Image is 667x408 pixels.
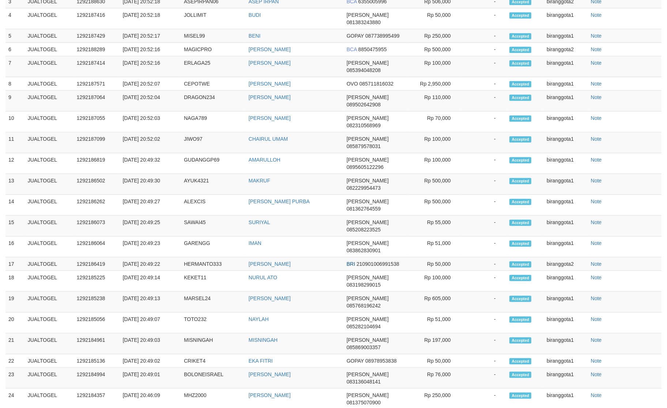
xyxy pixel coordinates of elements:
[249,261,291,267] a: [PERSON_NAME]
[5,56,25,77] td: 7
[409,91,462,112] td: Rp 110,000
[181,132,246,153] td: JIWO97
[5,77,25,91] td: 8
[544,354,588,368] td: biranggota1
[462,132,507,153] td: -
[462,354,507,368] td: -
[346,400,380,405] span: 081375070900
[120,43,181,56] td: [DATE] 20:52:16
[509,81,531,87] span: Accepted
[74,8,120,29] td: 1292187416
[5,174,25,195] td: 13
[249,316,269,322] a: NAYLAH
[346,12,389,18] span: [PERSON_NAME]
[409,237,462,257] td: Rp 51,000
[346,157,389,163] span: [PERSON_NAME]
[181,77,246,91] td: CEPOTWE
[249,81,291,87] a: [PERSON_NAME]
[346,248,380,253] span: 083862830901
[462,313,507,333] td: -
[509,261,531,268] span: Accepted
[409,292,462,313] td: Rp 605,000
[509,136,531,143] span: Accepted
[462,43,507,56] td: -
[591,275,602,280] a: Note
[591,295,602,301] a: Note
[591,33,602,39] a: Note
[591,392,602,398] a: Note
[462,91,507,112] td: -
[409,56,462,77] td: Rp 100,000
[249,94,291,100] a: [PERSON_NAME]
[544,29,588,43] td: biranggota1
[5,368,25,389] td: 23
[591,81,602,87] a: Note
[181,313,246,333] td: TOTO232
[544,237,588,257] td: biranggota1
[409,43,462,56] td: Rp 500,000
[591,219,602,225] a: Note
[181,271,246,292] td: KEKET11
[249,392,291,398] a: [PERSON_NAME]
[74,174,120,195] td: 1292186502
[509,241,531,247] span: Accepted
[120,237,181,257] td: [DATE] 20:49:23
[462,333,507,354] td: -
[181,333,246,354] td: MISNINGAH
[346,371,389,377] span: [PERSON_NAME]
[25,354,74,368] td: JUALTOGEL
[462,56,507,77] td: -
[5,153,25,174] td: 12
[5,333,25,354] td: 21
[509,178,531,184] span: Accepted
[346,136,389,142] span: [PERSON_NAME]
[409,354,462,368] td: Rp 50,000
[74,91,120,112] td: 1292187064
[346,261,355,267] span: BRI
[74,292,120,313] td: 1292185238
[509,393,531,399] span: Accepted
[25,77,74,91] td: JUALTOGEL
[462,77,507,91] td: -
[462,216,507,237] td: -
[249,199,310,204] a: [PERSON_NAME] PURBA
[25,43,74,56] td: JUALTOGEL
[544,8,588,29] td: biranggota1
[544,257,588,271] td: biranggota2
[346,60,389,66] span: [PERSON_NAME]
[120,271,181,292] td: [DATE] 20:49:14
[591,199,602,204] a: Note
[591,136,602,142] a: Note
[462,112,507,132] td: -
[249,275,277,280] a: NURUL ATO
[74,195,120,216] td: 1292186262
[591,316,602,322] a: Note
[360,81,394,87] span: 085711816032
[544,333,588,354] td: biranggota1
[5,132,25,153] td: 11
[591,60,602,66] a: Note
[462,292,507,313] td: -
[181,8,246,29] td: JOLLIMIT
[544,216,588,237] td: biranggota1
[591,115,602,121] a: Note
[120,333,181,354] td: [DATE] 20:49:03
[346,337,389,343] span: [PERSON_NAME]
[544,56,588,77] td: biranggota1
[509,317,531,323] span: Accepted
[462,237,507,257] td: -
[120,354,181,368] td: [DATE] 20:49:02
[544,313,588,333] td: biranggota1
[509,95,531,101] span: Accepted
[181,354,246,368] td: CRIKET4
[25,271,74,292] td: JUALTOGEL
[544,174,588,195] td: biranggota1
[25,257,74,271] td: JUALTOGEL
[5,271,25,292] td: 18
[544,153,588,174] td: biranggota1
[544,271,588,292] td: biranggota1
[462,368,507,389] td: -
[346,67,380,73] span: 085394048208
[25,112,74,132] td: JUALTOGEL
[120,77,181,91] td: [DATE] 20:52:07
